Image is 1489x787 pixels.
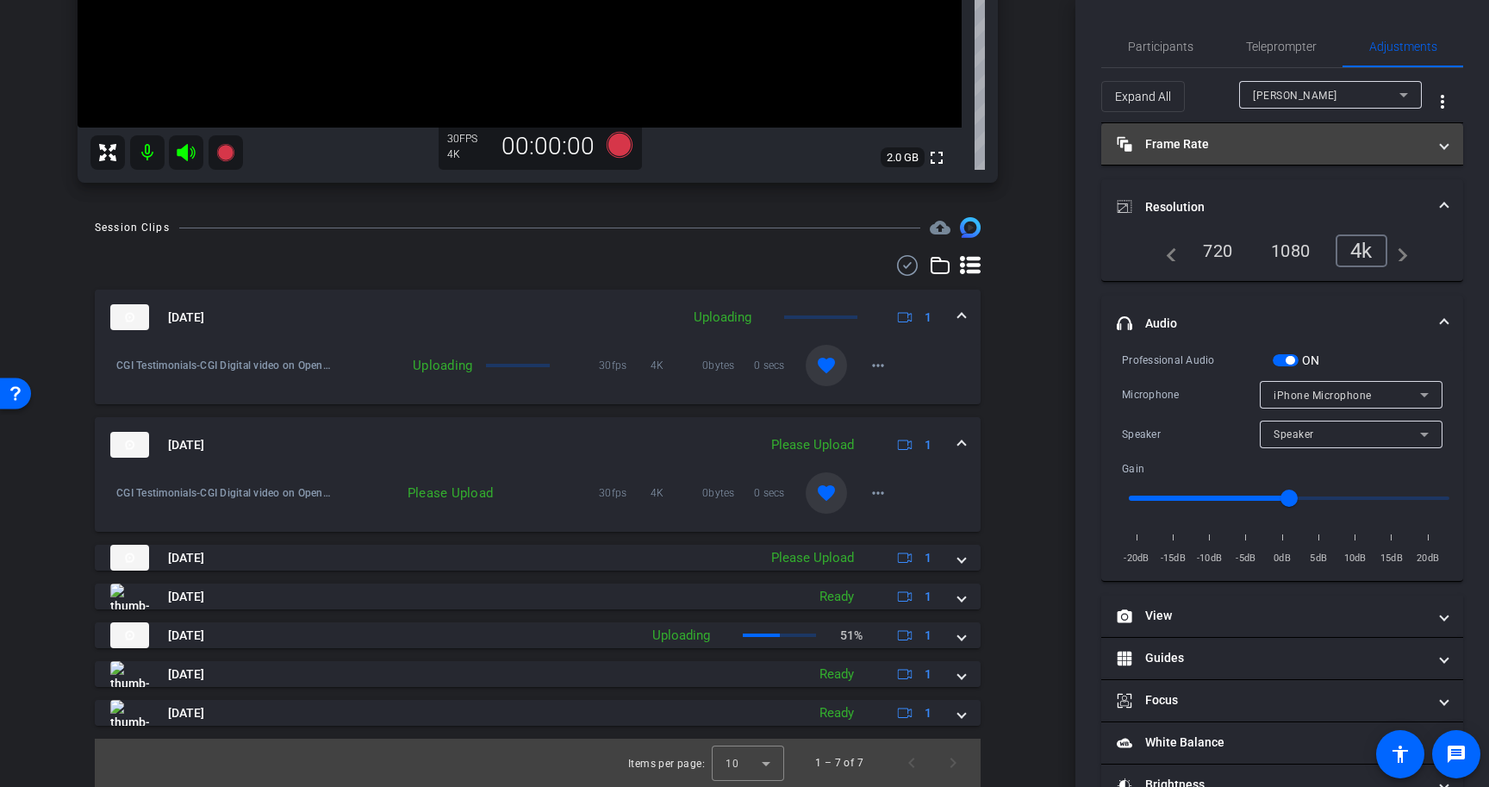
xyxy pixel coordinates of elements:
mat-expansion-panel-header: Focus [1101,680,1463,721]
div: thumb-nail[DATE]Uploading1 [95,345,981,404]
span: 5dB [1304,550,1333,567]
mat-expansion-panel-header: White Balance [1101,722,1463,764]
div: Resolution [1101,234,1463,281]
span: Expand All [1115,80,1171,113]
div: Speaker [1122,426,1260,443]
mat-expansion-panel-header: thumb-nail[DATE]Uploading51%1 [95,622,981,648]
span: 0bytes [702,484,754,502]
span: CGI Testimonials-CGI Digital video on OpenReel-2025-09-10-09-10-23-737-0 [116,357,331,374]
mat-expansion-panel-header: thumb-nail[DATE]Ready1 [95,661,981,687]
span: [DATE] [168,549,204,567]
mat-expansion-panel-header: Resolution [1101,179,1463,234]
span: -20dB [1122,550,1151,567]
span: [DATE] [168,665,204,684]
span: 4K [651,357,702,374]
span: 1 [925,627,931,645]
div: 30 [447,132,490,146]
span: Speaker [1274,428,1314,440]
div: Ready [811,665,863,684]
mat-icon: favorite [816,483,837,503]
span: 10dB [1341,550,1370,567]
div: 720 [1190,236,1245,265]
mat-expansion-panel-header: Audio [1101,296,1463,351]
span: -5dB [1231,550,1261,567]
span: [PERSON_NAME] [1253,90,1337,102]
div: Please Upload [331,484,502,502]
div: Session Clips [95,219,170,236]
span: [DATE] [168,627,204,645]
mat-panel-title: View [1117,607,1427,625]
mat-icon: more_vert [1432,91,1453,112]
div: Please Upload [763,548,863,568]
span: 0 secs [754,484,806,502]
div: Uploading [644,626,719,646]
mat-icon: favorite [816,355,837,376]
mat-expansion-panel-header: Guides [1101,638,1463,679]
div: Ready [811,703,863,723]
span: FPS [459,133,477,145]
span: 1 [925,436,931,454]
mat-icon: message [1446,744,1467,765]
img: thumb-nail [110,700,149,726]
mat-panel-title: Focus [1117,691,1427,709]
span: 1 [925,665,931,684]
img: thumb-nail [110,584,149,609]
img: thumb-nail [110,661,149,687]
mat-expansion-panel-header: thumb-nail[DATE]Ready1 [95,584,981,609]
span: 30fps [599,484,651,502]
span: 4K [651,484,702,502]
mat-panel-title: Audio [1117,315,1427,333]
span: 1 [925,549,931,567]
img: thumb-nail [110,622,149,648]
div: 4K [447,147,490,161]
div: Uploading [331,357,481,374]
mat-panel-title: Frame Rate [1117,135,1427,153]
div: Items per page: [628,755,705,772]
span: iPhone Microphone [1274,390,1372,402]
div: 1 – 7 of 7 [815,754,863,771]
p: 51% [840,627,863,645]
div: Audio [1101,351,1463,581]
div: thumb-nail[DATE]Please Upload1 [95,472,981,532]
mat-expansion-panel-header: Frame Rate [1101,123,1463,165]
mat-icon: more_horiz [868,355,888,376]
span: 0bytes [702,357,754,374]
div: Gain [1122,460,1273,478]
span: 15dB [1377,550,1406,567]
img: Session clips [960,217,981,238]
span: 0dB [1268,550,1297,567]
mat-icon: fullscreen [926,147,947,168]
div: 00:00:00 [490,132,606,161]
span: Adjustments [1369,41,1437,53]
div: Microphone [1122,386,1260,403]
mat-expansion-panel-header: thumb-nail[DATE]Ready1 [95,700,981,726]
div: Ready [811,587,863,607]
img: thumb-nail [110,545,149,571]
img: thumb-nail [110,432,149,458]
button: Previous page [891,742,932,784]
mat-panel-title: White Balance [1117,734,1427,752]
span: 0 secs [754,357,806,374]
mat-icon: navigate_next [1387,240,1408,261]
div: 4k [1336,234,1387,267]
button: Next page [932,742,974,784]
button: Expand All [1101,81,1185,112]
span: 30fps [599,357,651,374]
span: [DATE] [168,309,204,327]
mat-panel-title: Guides [1117,649,1427,667]
mat-expansion-panel-header: thumb-nail[DATE]Please Upload1 [95,545,981,571]
span: 20dB [1413,550,1442,567]
span: [DATE] [168,436,204,454]
span: 2.0 GB [881,147,925,168]
mat-expansion-panel-header: View [1101,596,1463,637]
span: -15dB [1158,550,1187,567]
img: thumb-nail [110,304,149,330]
div: Professional Audio [1122,352,1273,369]
div: Uploading [685,308,760,328]
span: [DATE] [168,588,204,606]
mat-panel-title: Resolution [1117,198,1427,216]
mat-expansion-panel-header: thumb-nail[DATE]Uploading1 [95,290,981,345]
span: 1 [925,309,931,327]
div: 1080 [1258,236,1323,265]
label: ON [1299,352,1320,369]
